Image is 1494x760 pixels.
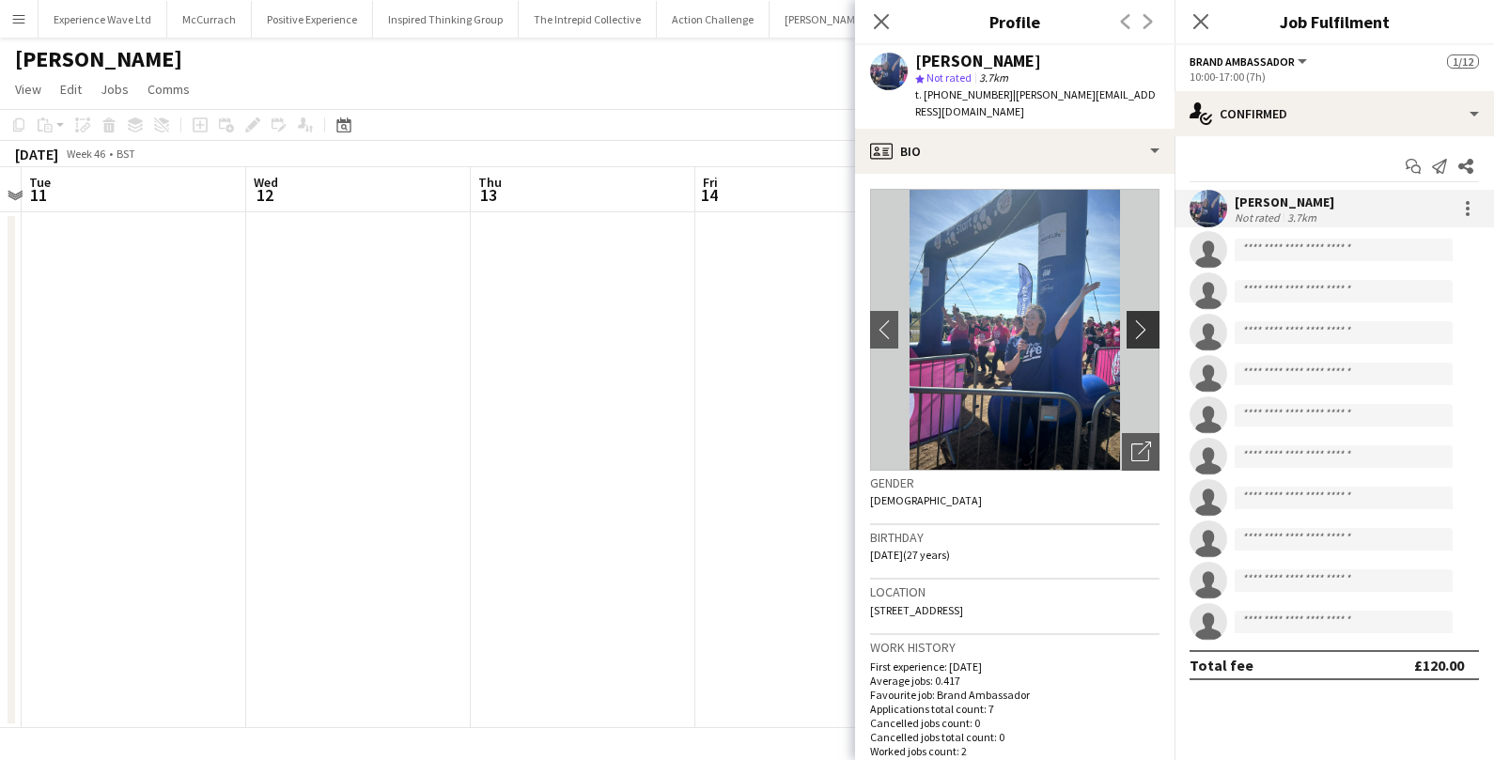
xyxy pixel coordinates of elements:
div: [DATE] [15,145,58,163]
a: Comms [140,77,197,101]
button: Inspired Thinking Group [373,1,519,38]
div: Open photos pop-in [1122,433,1159,471]
div: 10:00-17:00 (7h) [1190,70,1479,84]
button: McCurrach [167,1,252,38]
span: 12 [251,184,278,206]
span: [DEMOGRAPHIC_DATA] [870,493,982,507]
h3: Job Fulfilment [1175,9,1494,34]
span: Not rated [926,70,972,85]
span: | [PERSON_NAME][EMAIL_ADDRESS][DOMAIN_NAME] [915,87,1156,118]
div: 3.7km [1284,210,1320,225]
span: Comms [148,81,190,98]
button: Brand Ambassador [1190,54,1310,69]
div: Total fee [1190,656,1253,675]
span: [STREET_ADDRESS] [870,603,963,617]
button: Action Challenge [657,1,770,38]
p: Cancelled jobs count: 0 [870,716,1159,730]
h3: Location [870,583,1159,600]
div: BST [117,147,135,161]
h3: Work history [870,639,1159,656]
h3: Gender [870,474,1159,491]
span: t. [PHONE_NUMBER] [915,87,1013,101]
span: 11 [26,184,51,206]
span: 13 [475,184,502,206]
div: Not rated [1235,210,1284,225]
button: Experience Wave Ltd [39,1,167,38]
h1: [PERSON_NAME] [15,45,182,73]
div: Confirmed [1175,91,1494,136]
div: [PERSON_NAME] [915,53,1041,70]
p: Worked jobs count: 2 [870,744,1159,758]
div: [PERSON_NAME] [1235,194,1334,210]
p: First experience: [DATE] [870,659,1159,674]
span: Jobs [101,81,129,98]
p: Cancelled jobs total count: 0 [870,730,1159,744]
span: Brand Ambassador [1190,54,1295,69]
p: Favourite job: Brand Ambassador [870,688,1159,702]
a: Jobs [93,77,136,101]
span: View [15,81,41,98]
span: Wed [254,174,278,191]
span: Fri [703,174,718,191]
span: Edit [60,81,82,98]
div: £120.00 [1414,656,1464,675]
div: Bio [855,129,1175,174]
img: Crew avatar or photo [870,189,1159,471]
h3: Birthday [870,529,1159,546]
a: Edit [53,77,89,101]
a: View [8,77,49,101]
span: Tue [29,174,51,191]
h3: Profile [855,9,1175,34]
span: 3.7km [975,70,1012,85]
span: [DATE] (27 years) [870,548,950,562]
p: Average jobs: 0.417 [870,674,1159,688]
span: 14 [700,184,718,206]
span: Week 46 [62,147,109,161]
p: Applications total count: 7 [870,702,1159,716]
span: Thu [478,174,502,191]
button: Positive Experience [252,1,373,38]
span: 1/12 [1447,54,1479,69]
button: [PERSON_NAME] [770,1,880,38]
button: The Intrepid Collective [519,1,657,38]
